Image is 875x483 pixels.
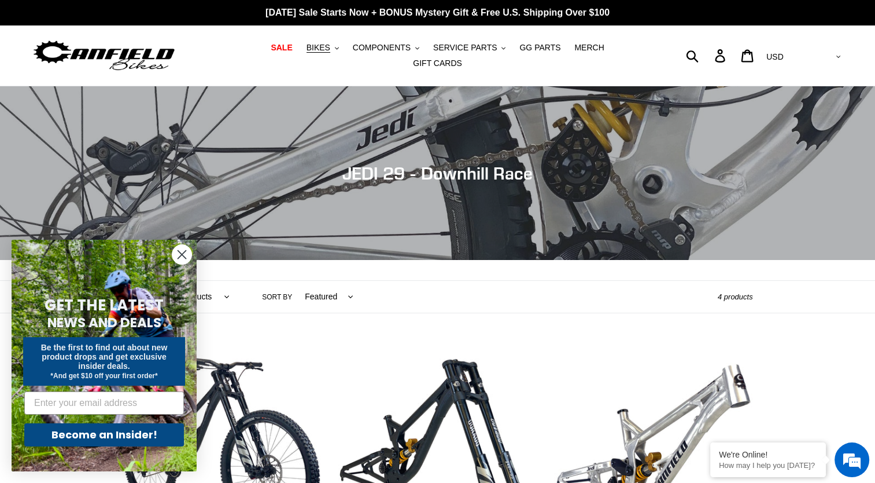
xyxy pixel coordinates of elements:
[172,244,192,265] button: Close dialog
[271,43,292,53] span: SALE
[41,343,168,371] span: Be the first to find out about new product drops and get exclusive insider deals.
[568,40,610,56] a: MERCH
[719,461,817,470] p: How may I help you today?
[47,313,161,332] span: NEWS AND DEALS
[45,295,164,316] span: GET THE LATEST
[407,56,468,71] a: GIFT CARDS
[262,292,292,302] label: Sort by
[24,423,184,447] button: Become an Insider!
[342,163,533,184] span: JEDI 29 - Downhill Race
[692,43,722,68] input: Search
[514,40,566,56] a: GG PARTS
[427,40,511,56] button: SERVICE PARTS
[574,43,604,53] span: MERCH
[50,372,157,380] span: *And get $10 off your first order*
[519,43,560,53] span: GG PARTS
[413,58,462,68] span: GIFT CARDS
[719,450,817,459] div: We're Online!
[718,292,753,301] span: 4 products
[353,43,411,53] span: COMPONENTS
[433,43,497,53] span: SERVICE PARTS
[347,40,425,56] button: COMPONENTS
[301,40,345,56] button: BIKES
[24,391,184,415] input: Enter your email address
[307,43,330,53] span: BIKES
[265,40,298,56] a: SALE
[32,38,176,74] img: Canfield Bikes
